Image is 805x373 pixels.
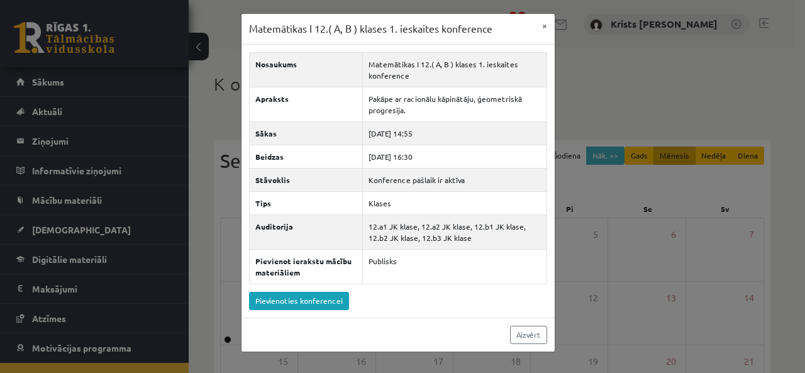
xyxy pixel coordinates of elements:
[249,21,492,36] h3: Matemātikas I 12.( A, B ) klases 1. ieskaites konference
[249,145,363,168] th: Beidzas
[363,52,547,87] td: Matemātikas I 12.( A, B ) klases 1. ieskaites konference
[249,52,363,87] th: Nosaukums
[363,191,547,214] td: Klases
[249,87,363,121] th: Apraksts
[510,326,547,344] a: Aizvērt
[249,214,363,249] th: Auditorija
[249,292,349,310] a: Pievienoties konferencei
[363,87,547,121] td: Pakāpe ar racionālu kāpinātāju, ģeometriskā progresija.
[363,145,547,168] td: [DATE] 16:30
[249,249,363,284] th: Pievienot ierakstu mācību materiāliem
[535,14,555,38] button: ×
[363,214,547,249] td: 12.a1 JK klase, 12.a2 JK klase, 12.b1 JK klase, 12.b2 JK klase, 12.b3 JK klase
[249,191,363,214] th: Tips
[363,168,547,191] td: Konference pašlaik ir aktīva
[249,121,363,145] th: Sākas
[363,121,547,145] td: [DATE] 14:55
[363,249,547,284] td: Publisks
[249,168,363,191] th: Stāvoklis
